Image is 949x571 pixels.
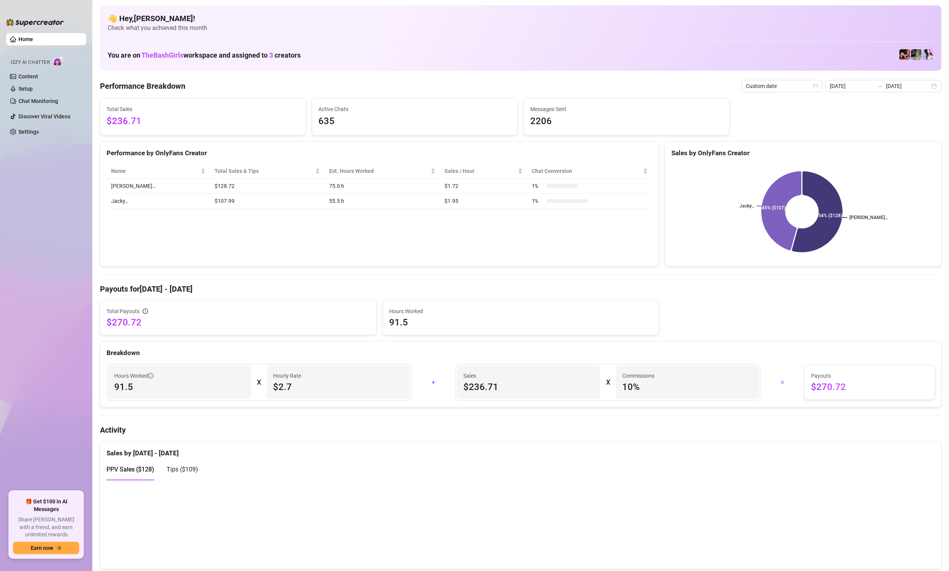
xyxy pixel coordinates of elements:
[31,545,53,551] span: Earn now
[923,545,941,563] iframe: Intercom live chat
[148,373,153,378] span: info-circle
[530,114,723,129] span: 2206
[11,59,50,66] span: Izzy AI Chatter
[13,516,79,539] span: Share [PERSON_NAME] with a friend, and earn unlimited rewards
[389,316,653,329] span: 91.5
[622,381,753,393] span: 10 %
[532,182,544,190] span: 1 %
[440,194,527,209] td: $1.95
[100,81,185,91] h4: Performance Breakdown
[111,167,199,175] span: Name
[922,49,933,60] img: Ary
[166,466,198,473] span: Tips ( $109 )
[107,179,210,194] td: [PERSON_NAME]…
[813,84,818,88] span: calendar
[18,98,58,104] a: Chat Monitoring
[527,164,652,179] th: Chat Conversion
[210,164,325,179] th: Total Sales & Tips
[107,466,154,473] span: PPV Sales ( $128 )
[107,348,935,358] div: Breakdown
[886,82,930,90] input: End date
[811,381,928,393] span: $270.72
[440,179,527,194] td: $1.72
[532,197,544,205] span: 1 %
[18,86,33,92] a: Setup
[257,376,261,388] div: X
[273,372,301,380] article: Hourly Rate
[530,105,723,113] span: Messages Sent
[850,215,888,220] text: [PERSON_NAME]…
[830,82,874,90] input: Start date
[445,167,516,175] span: Sales / Hour
[389,307,653,315] span: Hours Worked
[318,105,511,113] span: Active Chats
[18,113,70,120] a: Discover Viral Videos
[108,13,934,24] h4: 👋 Hey, [PERSON_NAME] !
[210,194,325,209] td: $107.99
[811,372,928,380] span: Payouts
[329,167,429,175] div: Est. Hours Worked
[463,381,594,393] span: $236.71
[107,164,210,179] th: Name
[899,49,910,60] img: Jacky
[108,24,934,32] span: Check what you achieved this month
[671,148,935,158] div: Sales by OnlyFans Creator
[13,498,79,513] span: 🎁 Get $100 in AI Messages
[325,179,440,194] td: 75.0 h
[269,51,273,59] span: 3
[100,425,941,435] h4: Activity
[273,381,403,393] span: $2.7
[911,49,922,60] img: Brenda
[107,307,140,315] span: Total Payouts
[53,56,65,67] img: AI Chatter
[100,284,941,294] h4: Payouts for [DATE] - [DATE]
[877,83,883,89] span: to
[325,194,440,209] td: 55.5 h
[107,148,652,158] div: Performance by OnlyFans Creator
[416,376,451,388] div: +
[114,372,153,380] span: Hours Worked
[107,114,299,129] span: $236.71
[739,203,754,209] text: Jacky…
[107,316,370,329] span: $270.72
[463,372,594,380] span: Sales
[210,179,325,194] td: $128.72
[440,164,527,179] th: Sales / Hour
[215,167,314,175] span: Total Sales & Tips
[18,129,39,135] a: Settings
[746,80,817,92] span: Custom date
[108,51,301,60] h1: You are on workspace and assigned to creators
[765,376,800,388] div: =
[6,18,64,26] img: logo-BBDzfeDw.svg
[142,51,183,59] span: TheBashGirls
[318,114,511,129] span: 635
[107,442,935,458] div: Sales by [DATE] - [DATE]
[13,542,79,554] button: Earn nowarrow-right
[532,167,641,175] span: Chat Conversion
[18,36,33,42] a: Home
[877,83,883,89] span: swap-right
[114,381,245,393] span: 91.5
[18,73,38,80] a: Content
[107,105,299,113] span: Total Sales
[143,309,148,314] span: info-circle
[606,376,610,388] div: X
[622,372,654,380] article: Commissions
[107,194,210,209] td: Jacky…
[56,545,62,551] span: arrow-right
